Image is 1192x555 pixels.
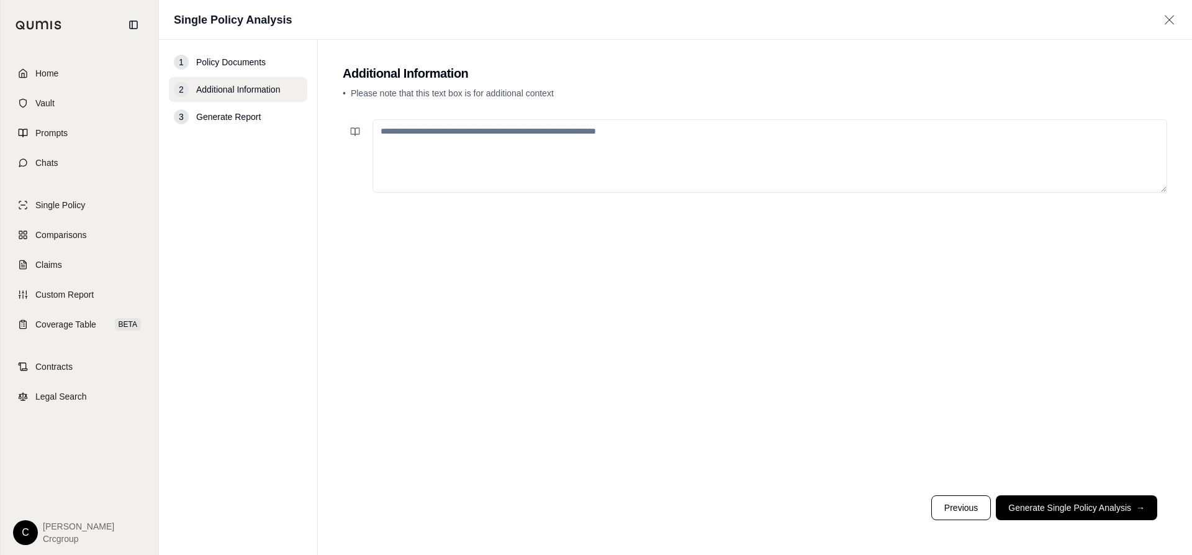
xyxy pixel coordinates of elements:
span: Home [35,67,58,80]
a: Custom Report [8,281,151,308]
h2: Additional Information [343,65,1167,82]
a: Contracts [8,353,151,380]
span: Claims [35,259,62,271]
span: Coverage Table [35,318,96,331]
a: Home [8,60,151,87]
span: Crcgroup [43,533,114,545]
div: 1 [174,55,189,70]
span: Prompts [35,127,68,139]
span: Single Policy [35,199,85,211]
span: Additional Information [196,83,280,96]
a: Vault [8,89,151,117]
a: Coverage TableBETA [8,311,151,338]
a: Single Policy [8,191,151,219]
div: 2 [174,82,189,97]
span: Legal Search [35,390,87,403]
h1: Single Policy Analysis [174,11,292,29]
span: Vault [35,97,55,109]
a: Chats [8,149,151,177]
button: Previous [931,495,991,520]
button: Generate Single Policy Analysis→ [996,495,1157,520]
a: Prompts [8,119,151,147]
span: Comparisons [35,229,86,241]
span: Please note that this text box is for additional context [351,88,554,98]
div: C [13,520,38,545]
span: BETA [115,318,141,331]
button: Collapse sidebar [124,15,143,35]
span: → [1136,502,1145,514]
span: Chats [35,157,58,169]
span: Custom Report [35,288,94,301]
span: [PERSON_NAME] [43,520,114,533]
span: Contracts [35,360,73,373]
span: Policy Documents [196,56,266,68]
a: Comparisons [8,221,151,249]
img: Qumis Logo [16,21,62,30]
span: Generate Report [196,111,261,123]
span: • [343,88,346,98]
a: Claims [8,251,151,278]
div: 3 [174,109,189,124]
a: Legal Search [8,383,151,410]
